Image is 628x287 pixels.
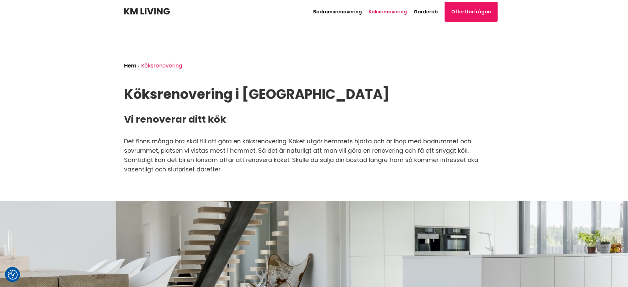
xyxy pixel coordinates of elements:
a: Offertförfrågan [445,2,498,22]
li: › [138,61,141,71]
button: Samtyckesinställningar [8,270,18,280]
h1: Köksrenovering i [GEOGRAPHIC_DATA] [124,87,504,102]
p: Det finns många bra skäl till att göra en köksrenovering. Köket utgör hemmets hjärta och är ihop ... [124,137,504,174]
a: Badrumsrenovering [313,8,362,15]
li: Köksrenovering [141,61,184,71]
img: KM Living [124,8,170,15]
img: Revisit consent button [8,270,18,280]
a: Garderob [414,8,438,15]
a: Köksrenovering [369,8,407,15]
a: Hem [124,62,136,69]
h2: Vi renoverar ditt kök [124,113,504,126]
